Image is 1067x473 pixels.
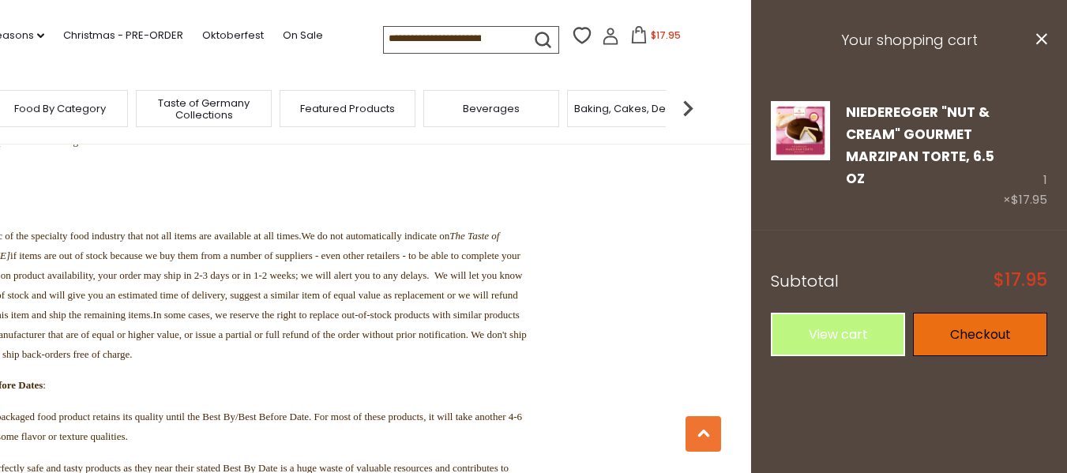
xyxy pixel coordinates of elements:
a: Taste of Germany Collections [141,97,267,121]
img: Niederegger Nut & Cream Marzipan Torte [771,101,830,160]
span: $17.95 [1011,191,1047,208]
a: Food By Category [14,103,106,114]
button: $17.95 [622,26,689,50]
span: $17.95 [994,272,1047,289]
span: $17.95 [651,28,681,42]
a: Niederegger "Nut & Cream" Gourmet Marzipan Torte, 6.5 oz [846,103,994,189]
img: next arrow [672,92,704,124]
span: Subtotal [771,270,839,292]
a: Featured Products [300,103,395,114]
a: Niederegger Nut & Cream Marzipan Torte [771,101,830,211]
a: Beverages [463,103,520,114]
a: Baking, Cakes, Desserts [574,103,697,114]
a: Checkout [913,313,1047,356]
div: 1 × [1003,101,1047,211]
a: Christmas - PRE-ORDER [63,27,183,44]
a: View cart [771,313,905,356]
a: On Sale [283,27,323,44]
a: Oktoberfest [202,27,264,44]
